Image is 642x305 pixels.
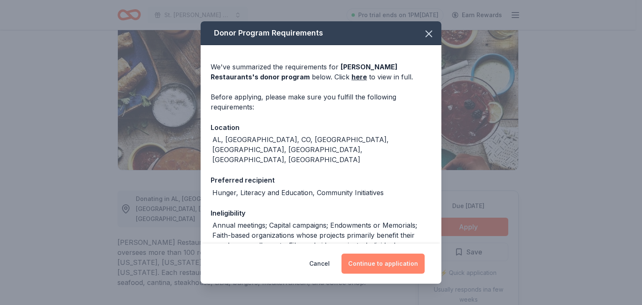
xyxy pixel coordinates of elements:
div: Before applying, please make sure you fulfill the following requirements: [211,92,431,112]
div: Annual meetings; Capital campaigns; Endowments or Memorials; Faith-based organizations whose proj... [212,220,431,290]
a: here [352,72,367,82]
div: Location [211,122,431,133]
button: Cancel [309,254,330,274]
div: We've summarized the requirements for below. Click to view in full. [211,62,431,82]
div: Preferred recipient [211,175,431,186]
div: AL, [GEOGRAPHIC_DATA], CO, [GEOGRAPHIC_DATA], [GEOGRAPHIC_DATA], [GEOGRAPHIC_DATA], [GEOGRAPHIC_D... [212,135,431,165]
div: Donor Program Requirements [201,21,441,45]
div: Ineligibility [211,208,431,219]
button: Continue to application [341,254,425,274]
div: Hunger, Literacy and Education, Community Initiatives [212,188,384,198]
